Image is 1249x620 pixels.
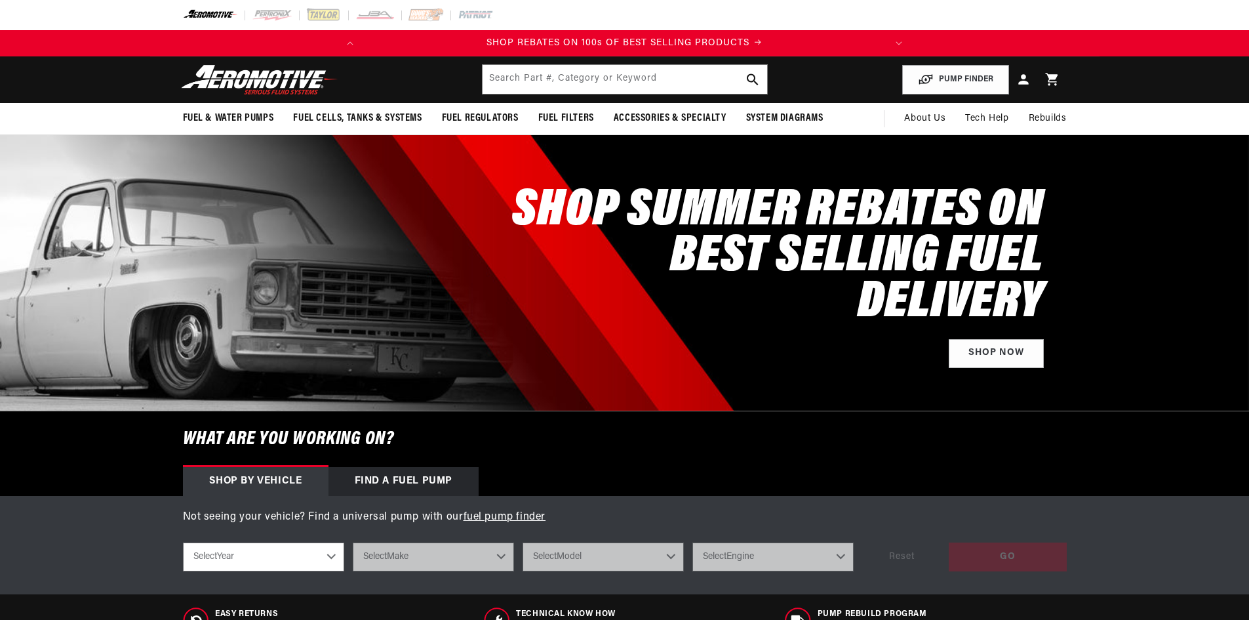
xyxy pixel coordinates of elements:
select: Model [523,543,684,571]
span: Fuel Regulators [442,112,519,125]
span: About Us [904,114,945,123]
img: Aeromotive [178,64,342,95]
span: Easy Returns [215,609,347,620]
a: About Us [894,103,955,134]
span: Accessories & Specialty [614,112,726,125]
select: Engine [692,543,854,571]
span: Tech Help [965,112,1008,126]
span: Fuel & Water Pumps [183,112,274,125]
a: fuel pump finder [464,512,546,522]
div: 1 of 2 [363,36,886,51]
summary: Accessories & Specialty [604,103,736,134]
button: Translation missing: en.sections.announcements.next_announcement [886,30,912,56]
a: Shop Now [949,339,1044,369]
summary: Rebuilds [1019,103,1077,134]
p: Not seeing your vehicle? Find a universal pump with our [183,509,1067,526]
slideshow-component: Translation missing: en.sections.announcements.announcement_bar [150,30,1100,56]
a: SHOP REBATES ON 100s OF BEST SELLING PRODUCTS [363,36,886,51]
div: Announcement [363,36,886,51]
summary: Fuel Regulators [432,103,528,134]
input: Search by Part Number, Category or Keyword [483,65,767,94]
h6: What are you working on? [150,411,1100,467]
summary: Tech Help [955,103,1018,134]
summary: Fuel Filters [528,103,604,134]
select: Make [353,543,514,571]
div: Find a Fuel Pump [328,467,479,496]
span: Fuel Filters [538,112,594,125]
summary: Fuel & Water Pumps [173,103,284,134]
span: System Diagrams [746,112,823,125]
span: Pump Rebuild program [818,609,1052,620]
span: Fuel Cells, Tanks & Systems [293,112,422,125]
div: Shop by vehicle [183,467,328,496]
select: Year [183,543,344,571]
span: Rebuilds [1029,112,1067,126]
summary: System Diagrams [736,103,833,134]
summary: Fuel Cells, Tanks & Systems [283,103,431,134]
button: Translation missing: en.sections.announcements.previous_announcement [337,30,363,56]
span: Technical Know How [516,609,705,620]
button: PUMP FINDER [902,65,1009,94]
button: search button [738,65,767,94]
h2: SHOP SUMMER REBATES ON BEST SELLING FUEL DELIVERY [483,188,1044,326]
span: SHOP REBATES ON 100s OF BEST SELLING PRODUCTS [486,38,749,48]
